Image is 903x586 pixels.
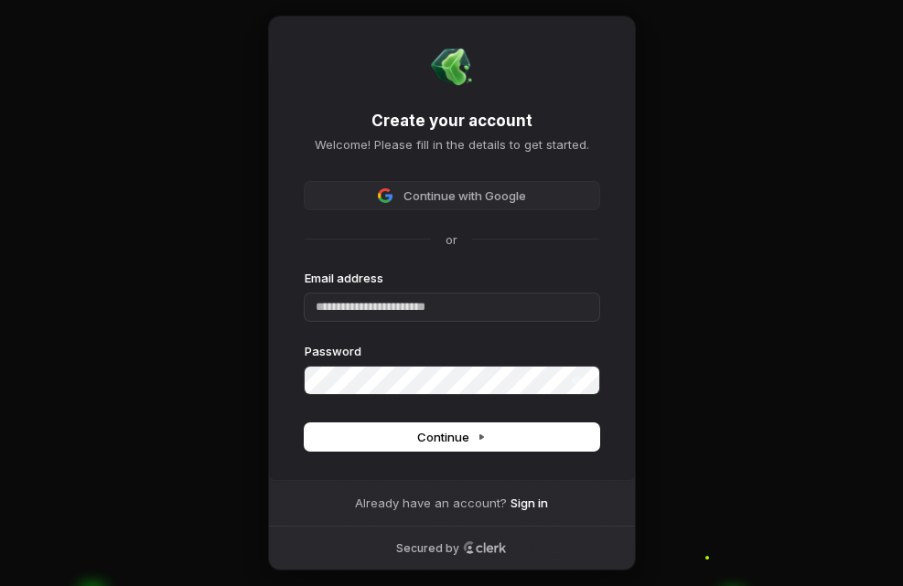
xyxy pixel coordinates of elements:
[305,423,599,451] button: Continue
[417,429,486,445] span: Continue
[396,541,459,556] p: Secured by
[305,136,599,153] p: Welcome! Please fill in the details to get started.
[378,188,392,203] img: Sign in with Google
[446,231,457,248] p: or
[463,541,507,554] a: Clerk logo
[511,495,548,511] a: Sign in
[430,45,474,89] img: Jello SEO
[559,369,596,391] button: Show password
[403,187,526,204] span: Continue with Google
[305,270,383,286] label: Email address
[305,111,599,133] h1: Create your account
[305,182,599,209] button: Sign in with GoogleContinue with Google
[305,343,361,359] label: Password
[355,495,507,511] span: Already have an account?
